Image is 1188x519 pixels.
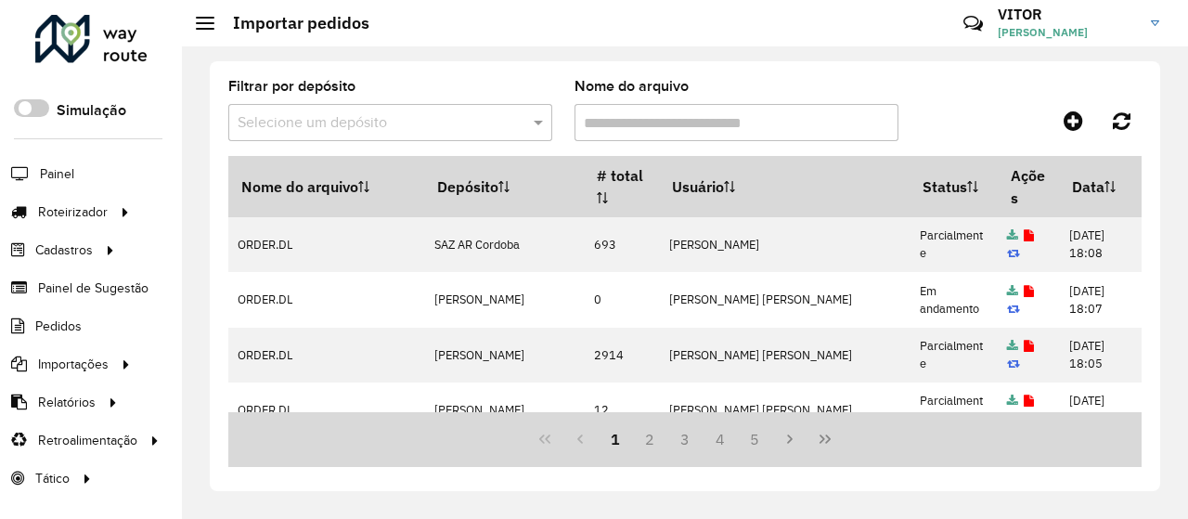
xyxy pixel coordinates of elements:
[424,328,584,383] td: [PERSON_NAME]
[772,422,807,457] button: Next Page
[1060,156,1142,217] th: Data
[998,24,1137,41] span: [PERSON_NAME]
[598,422,633,457] button: 1
[38,202,108,222] span: Roteirizador
[998,156,1060,217] th: Ações
[1007,393,1018,409] a: Arquivo completo
[38,393,96,412] span: Relatórios
[1007,283,1018,299] a: Arquivo completo
[659,217,910,272] td: [PERSON_NAME]
[228,156,424,217] th: Nome do arquivo
[1060,328,1142,383] td: [DATE] 18:05
[214,13,369,33] h2: Importar pedidos
[424,272,584,327] td: [PERSON_NAME]
[1060,217,1142,272] td: [DATE] 18:08
[910,156,998,217] th: Status
[40,164,74,184] span: Painel
[659,156,910,217] th: Usuário
[1060,272,1142,327] td: [DATE] 18:07
[424,217,584,272] td: SAZ AR Cordoba
[1007,411,1020,427] a: Reimportar
[703,422,738,457] button: 4
[38,431,137,450] span: Retroalimentação
[1024,283,1034,299] a: Exibir log de erros
[585,272,660,327] td: 0
[659,328,910,383] td: [PERSON_NAME] [PERSON_NAME]
[998,6,1137,23] h3: VITOR
[228,328,424,383] td: ORDER.DL
[667,422,703,457] button: 3
[585,383,660,437] td: 12
[1007,338,1018,354] a: Arquivo completo
[910,383,998,437] td: Parcialmente
[659,272,910,327] td: [PERSON_NAME] [PERSON_NAME]
[1024,227,1034,243] a: Exibir log de erros
[424,156,584,217] th: Depósito
[632,422,667,457] button: 2
[910,217,998,272] td: Parcialmente
[738,422,773,457] button: 5
[659,383,910,437] td: [PERSON_NAME] [PERSON_NAME]
[35,240,93,260] span: Cadastros
[910,272,998,327] td: Em andamento
[1007,227,1018,243] a: Arquivo completo
[1007,356,1020,371] a: Reimportar
[585,217,660,272] td: 693
[1007,245,1020,261] a: Reimportar
[1007,301,1020,317] a: Reimportar
[38,279,148,298] span: Painel de Sugestão
[228,383,424,437] td: ORDER.DL
[1024,338,1034,354] a: Exibir log de erros
[57,99,126,122] label: Simulação
[35,469,70,488] span: Tático
[38,355,109,374] span: Importações
[228,75,355,97] label: Filtrar por depósito
[1024,393,1034,409] a: Exibir log de erros
[228,217,424,272] td: ORDER.DL
[35,317,82,336] span: Pedidos
[424,383,584,437] td: [PERSON_NAME]
[575,75,689,97] label: Nome do arquivo
[228,272,424,327] td: ORDER.DL
[953,4,993,44] a: Contato Rápido
[910,328,998,383] td: Parcialmente
[585,156,660,217] th: # total
[1060,383,1142,437] td: [DATE] 18:03
[807,422,843,457] button: Last Page
[585,328,660,383] td: 2914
